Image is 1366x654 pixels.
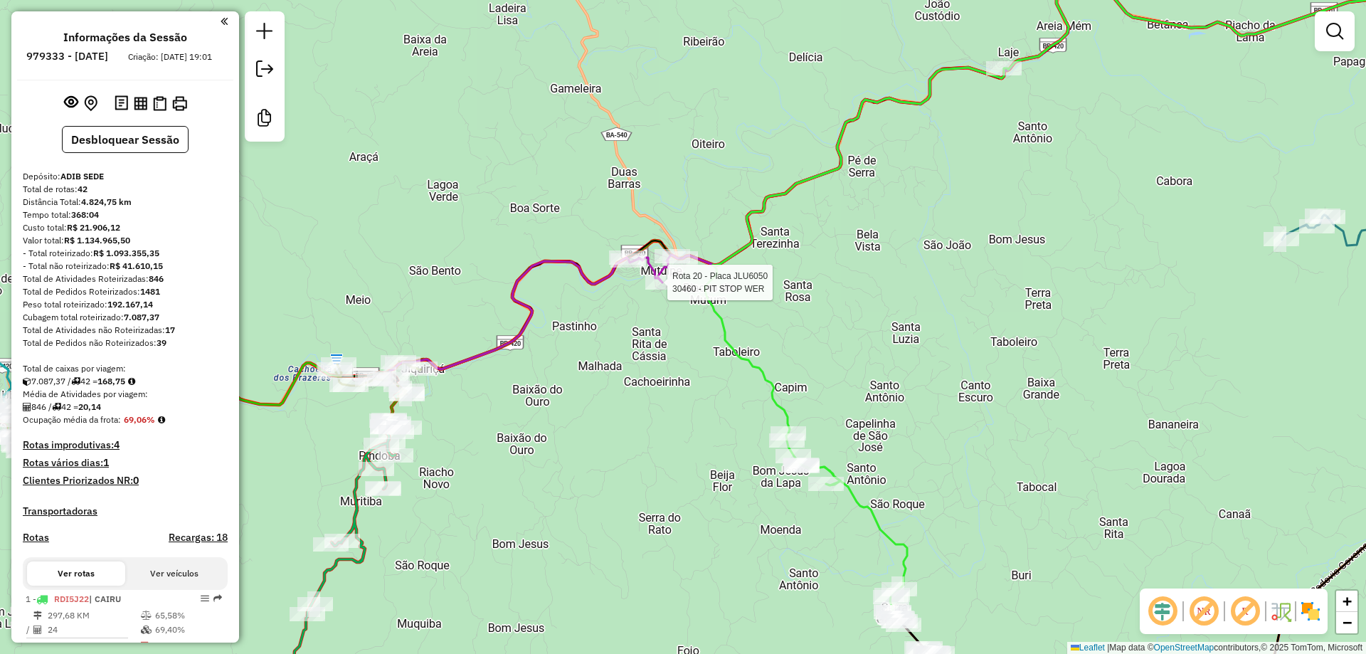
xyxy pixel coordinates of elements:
i: % de utilização da cubagem [141,626,152,634]
i: Meta Caixas/viagem: 1,00 Diferença: 167,75 [128,377,135,386]
i: Total de rotas [52,403,61,411]
span: 1 - [26,594,121,604]
a: Exibir filtros [1320,17,1349,46]
button: Visualizar relatório de Roteirização [131,93,150,112]
div: - Total roteirizado: [23,247,228,260]
i: Distância Total [33,611,42,620]
strong: 0 [133,474,139,487]
strong: 20,14 [78,401,101,412]
strong: 4.824,75 km [81,196,132,207]
img: Exibir/Ocultar setores [1299,600,1322,623]
strong: 368:04 [71,209,99,220]
h4: Recargas: 18 [169,532,228,544]
div: Média de Atividades por viagem: [23,388,228,401]
div: 7.087,37 / 42 = [23,375,228,388]
button: Ver veículos [125,561,223,586]
span: + [1343,592,1352,610]
strong: R$ 1.134.965,50 [64,235,130,246]
h4: Rotas improdutivas: [23,439,228,451]
div: Distância Total: [23,196,228,209]
div: Total de Atividades não Roteirizadas: [23,324,228,337]
button: Desbloquear Sessão [62,126,189,153]
button: Logs desbloquear sessão [112,93,131,115]
i: % de utilização do peso [141,611,152,620]
div: Total de Pedidos Roteirizados: [23,285,228,298]
em: Média calculada utilizando a maior ocupação (%Peso ou %Cubagem) de cada rota da sessão. Rotas cro... [158,416,165,424]
h6: 979333 - [DATE] [26,50,108,63]
h4: Clientes Priorizados NR: [23,475,228,487]
div: Total de caixas por viagem: [23,362,228,375]
span: Exibir rótulo [1228,594,1262,628]
h4: Informações da Sessão [63,31,187,44]
button: Exibir sessão original [61,92,81,115]
a: Rotas [23,532,49,544]
strong: 4 [114,438,120,451]
a: OpenStreetMap [1154,643,1214,653]
a: Clique aqui para minimizar o painel [221,13,228,29]
div: Peso total roteirizado: [23,298,228,311]
td: 12:04 [154,639,222,653]
a: Nova sessão e pesquisa [250,17,279,49]
span: RDI5J22 [54,594,89,604]
td: 69,40% [154,623,222,637]
em: Opções [201,594,209,603]
strong: 846 [149,273,164,284]
button: Centralizar mapa no depósito ou ponto de apoio [81,93,100,115]
a: Criar modelo [250,104,279,136]
span: Ocupação média da frota: [23,414,121,425]
i: Total de Atividades [33,626,42,634]
strong: ADIB SEDE [60,171,104,181]
span: | CAIRU [89,594,121,604]
span: − [1343,613,1352,631]
span: Exibir NR [1187,594,1221,628]
i: Cubagem total roteirizado [23,377,31,386]
div: Criação: [DATE] 19:01 [122,51,218,63]
td: 24 [47,623,140,637]
span: Ocultar deslocamento [1145,594,1180,628]
td: 65,58% [154,608,222,623]
div: Depósito: [23,170,228,183]
strong: 1 [103,456,109,469]
em: Rota exportada [213,594,222,603]
strong: 39 [157,337,166,348]
strong: 7.087,37 [124,312,159,322]
a: Exportar sessão [250,55,279,87]
a: Zoom out [1336,612,1357,633]
div: Valor total: [23,234,228,247]
strong: 168,75 [97,376,125,386]
span: | [1107,643,1109,653]
td: = [26,639,33,653]
div: 846 / 42 = [23,401,228,413]
div: - Total não roteirizado: [23,260,228,273]
strong: R$ 21.906,12 [67,222,120,233]
strong: 17 [165,325,175,335]
button: Ver rotas [27,561,125,586]
a: Leaflet [1071,643,1105,653]
strong: 69,06% [124,414,155,425]
td: 12,40 KM [47,639,140,653]
div: Map data © contributors,© 2025 TomTom, Microsoft [1067,642,1366,654]
button: Visualizar Romaneio [150,93,169,114]
strong: R$ 41.610,15 [110,260,163,271]
div: Total de Pedidos não Roteirizados: [23,337,228,349]
i: Total de rotas [71,377,80,386]
img: Fluxo de ruas [1269,600,1292,623]
strong: R$ 1.093.355,35 [93,248,159,258]
button: Imprimir Rotas [169,93,190,114]
h4: Transportadoras [23,505,228,517]
div: Total de rotas: [23,183,228,196]
td: 297,68 KM [47,608,140,623]
i: Tempo total em rota [141,642,148,650]
strong: 42 [78,184,88,194]
h4: Rotas vários dias: [23,457,228,469]
strong: 192.167,14 [107,299,153,310]
div: Total de Atividades Roteirizadas: [23,273,228,285]
div: Cubagem total roteirizado: [23,311,228,324]
i: Total de Atividades [23,403,31,411]
div: Custo total: [23,221,228,234]
div: Tempo total: [23,209,228,221]
td: / [26,623,33,637]
a: Zoom in [1336,591,1357,612]
strong: 1481 [140,286,160,297]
